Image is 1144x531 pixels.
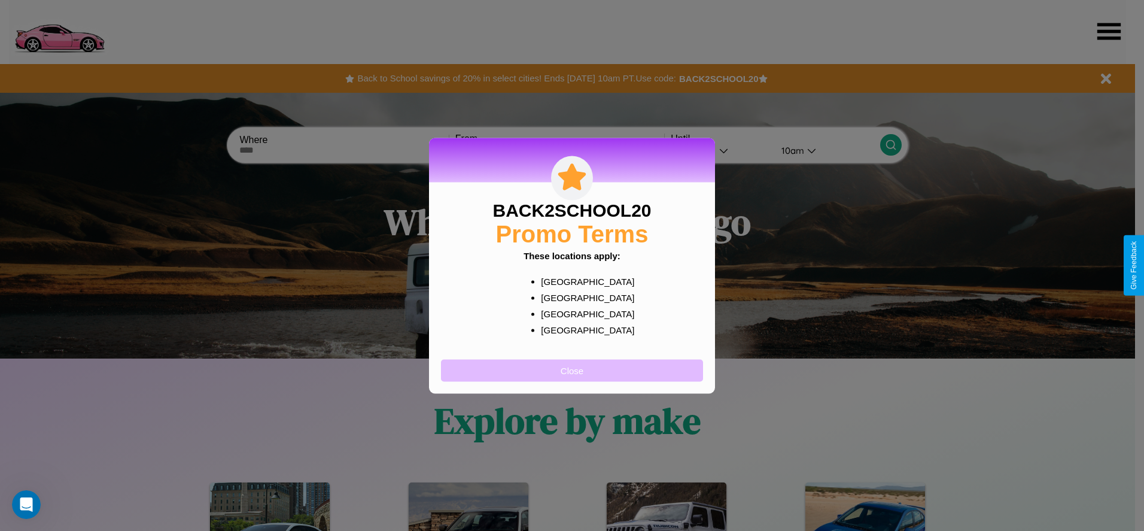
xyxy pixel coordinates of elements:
[12,490,41,519] iframe: Intercom live chat
[541,273,626,289] p: [GEOGRAPHIC_DATA]
[541,305,626,321] p: [GEOGRAPHIC_DATA]
[492,200,651,220] h3: BACK2SCHOOL20
[541,289,626,305] p: [GEOGRAPHIC_DATA]
[541,321,626,338] p: [GEOGRAPHIC_DATA]
[441,359,703,381] button: Close
[496,220,649,247] h2: Promo Terms
[1130,241,1138,290] div: Give Feedback
[524,250,620,260] b: These locations apply:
